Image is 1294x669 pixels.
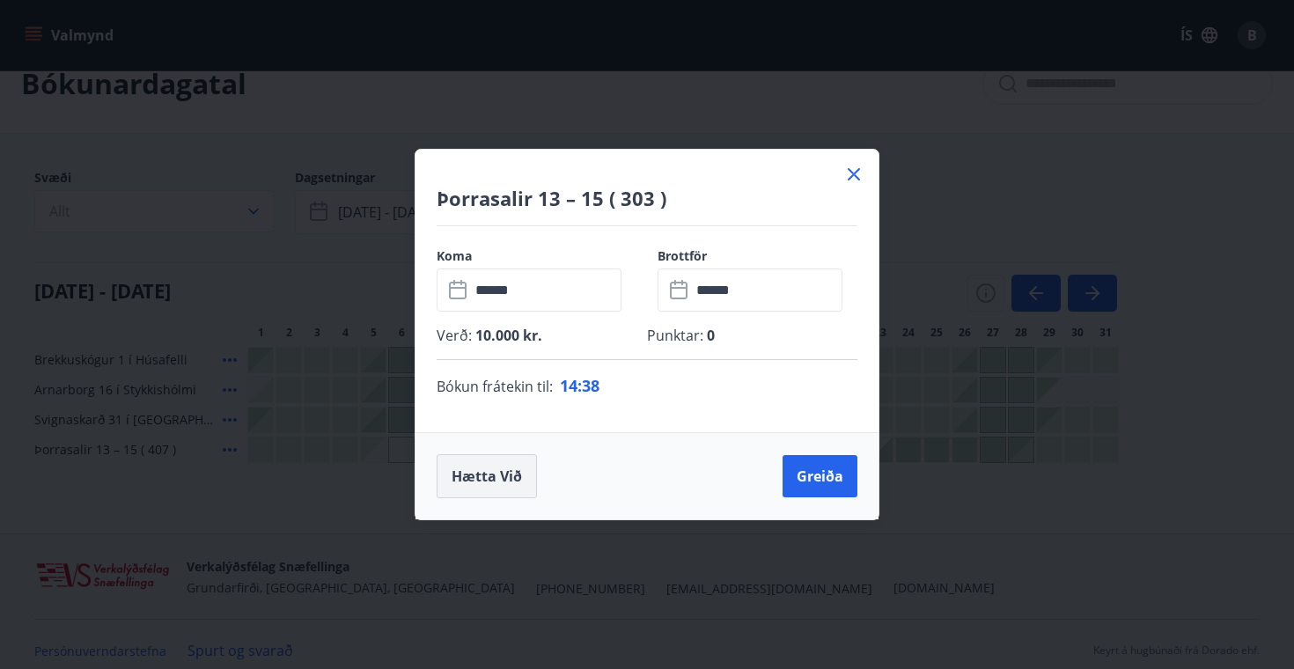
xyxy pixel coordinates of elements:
button: Greiða [783,455,857,497]
span: 10.000 kr. [472,326,542,345]
p: Verð : [437,326,647,345]
button: Hætta við [437,454,537,498]
span: 14 : [560,375,582,396]
span: Bókun frátekin til : [437,376,553,397]
label: Koma [437,247,636,265]
h4: Þorrasalir 13 – 15 ( 303 ) [437,185,857,211]
p: Punktar : [647,326,857,345]
span: 38 [582,375,599,396]
label: Brottför [658,247,857,265]
span: 0 [703,326,715,345]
